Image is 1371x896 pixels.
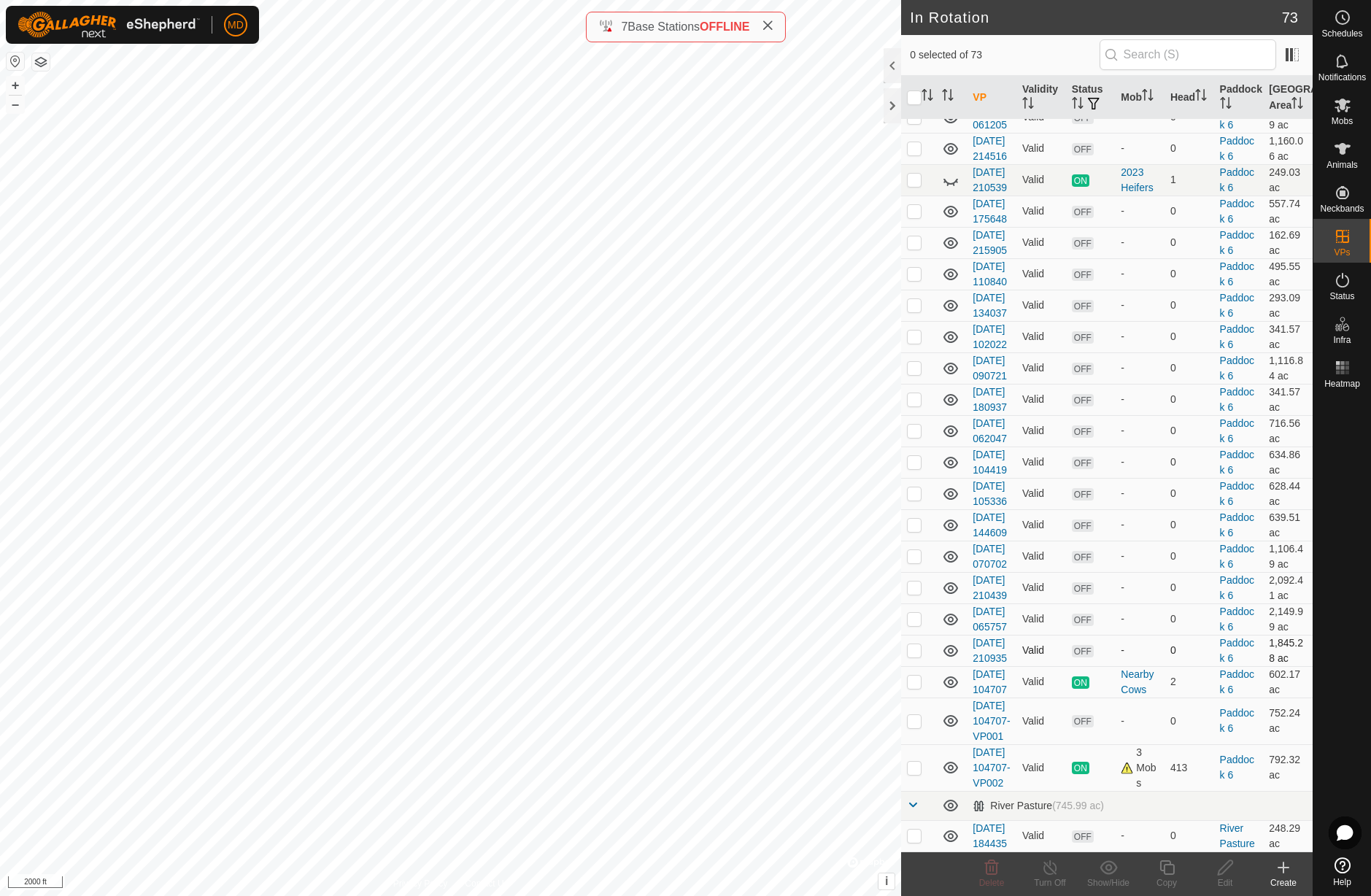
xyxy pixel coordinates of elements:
td: 639.51 ac [1263,509,1313,541]
span: OFF [1072,269,1094,281]
div: - [1121,455,1159,470]
a: Paddock 6 [1220,355,1254,382]
th: Status [1066,76,1116,120]
td: 0 [1165,635,1214,666]
p-sorticon: Activate to sort [1195,91,1207,103]
a: [DATE] 104707-VP002 [973,746,1010,789]
span: ON [1072,762,1089,774]
span: Base Stations [627,20,700,33]
p-sorticon: Activate to sort [1142,91,1154,103]
button: Map Layers [32,53,50,71]
a: [DATE] 090721 [973,355,1007,382]
span: i [885,875,888,887]
span: MD [228,18,244,33]
img: Gallagher Logo [18,12,200,38]
th: [GEOGRAPHIC_DATA] Area [1263,76,1313,120]
a: [DATE] 175648 [973,198,1007,225]
a: [DATE] 061205 [973,104,1007,131]
span: Status [1329,292,1354,301]
td: Valid [1016,666,1066,698]
a: [DATE] 180937 [973,386,1007,413]
span: OFF [1072,237,1094,250]
a: Paddock 6 [1220,449,1254,476]
td: 0 [1165,820,1214,851]
p-sorticon: Activate to sort [1220,99,1232,111]
div: - [1121,580,1159,595]
td: Valid [1016,415,1066,447]
div: - [1121,360,1159,376]
td: 0 [1165,352,1214,384]
span: Neckbands [1320,204,1364,213]
p-sorticon: Activate to sort [1022,99,1034,111]
td: 0 [1165,447,1214,478]
td: Valid [1016,820,1066,851]
td: Valid [1016,164,1066,196]
a: [DATE] 144609 [973,511,1007,538]
div: - [1121,329,1159,344]
a: [DATE] 215905 [973,229,1007,256]
td: 341.57 ac [1263,384,1313,415]
a: Paddock 6 [1220,707,1254,734]
td: 0 [1165,698,1214,744]
a: [DATE] 184435 [973,822,1007,849]
span: Infra [1333,336,1351,344]
td: 1,845.28 ac [1263,635,1313,666]
span: OFF [1072,143,1094,155]
td: 2,092.41 ac [1263,572,1313,603]
td: 602.17 ac [1263,666,1313,698]
td: 0 [1165,133,1214,164]
span: OFF [1072,363,1094,375]
a: [DATE] 104419 [973,449,1007,476]
td: 1 [1165,164,1214,196]
td: Valid [1016,352,1066,384]
div: - [1121,392,1159,407]
td: 293.09 ac [1263,290,1313,321]
a: [DATE] 210539 [973,166,1007,193]
a: [DATE] 134037 [973,292,1007,319]
a: [DATE] 070702 [973,543,1007,570]
a: Contact Us [465,877,508,890]
div: Edit [1196,876,1254,889]
a: [DATE] 062047 [973,417,1007,444]
div: - [1121,643,1159,658]
td: 1,160.06 ac [1263,133,1313,164]
p-sorticon: Activate to sort [942,91,954,103]
div: Nearby Cows [1121,667,1159,698]
div: Copy [1138,876,1196,889]
a: Paddock 6 [1220,637,1254,664]
td: Valid [1016,133,1066,164]
a: Paddock 6 [1220,480,1254,507]
button: – [7,96,24,113]
span: 7 [621,20,627,33]
td: Valid [1016,635,1066,666]
a: Paddock 6 [1220,292,1254,319]
span: OFF [1072,645,1094,657]
td: 2 [1165,666,1214,698]
td: 716.56 ac [1263,415,1313,447]
button: Reset Map [7,53,24,70]
td: Valid [1016,227,1066,258]
span: (745.99 ac) [1052,800,1104,811]
span: OFF [1072,488,1094,501]
span: OFF [1072,582,1094,595]
td: Valid [1016,744,1066,791]
a: Paddock 6 [1220,104,1254,131]
div: Show/Hide [1079,876,1138,889]
td: Valid [1016,321,1066,352]
span: Help [1333,878,1351,887]
a: River Pasture [1220,822,1255,849]
span: OFF [1072,112,1094,124]
div: 3 Mobs [1121,745,1159,791]
a: [DATE] 214516 [973,135,1007,162]
div: - [1121,714,1159,729]
td: 752.24 ac [1263,698,1313,744]
div: - [1121,611,1159,627]
td: 0 [1165,227,1214,258]
p-sorticon: Activate to sort [1072,99,1084,111]
th: Mob [1115,76,1165,120]
div: Turn Off [1021,876,1079,889]
a: Help [1313,851,1371,892]
th: VP [967,76,1016,120]
span: OFF [1072,206,1094,218]
a: [DATE] 110840 [973,260,1007,287]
